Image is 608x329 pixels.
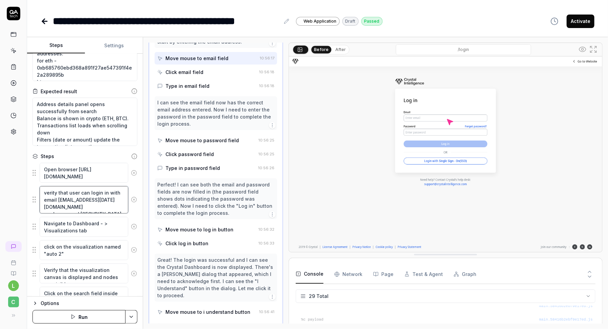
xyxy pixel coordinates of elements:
div: Suggestions [32,162,137,183]
button: main.58416b2ebf9e17ed.js [539,303,593,309]
button: Graph [454,265,476,284]
div: Steps [41,153,54,160]
button: Click log in button10:56:33 [155,237,277,250]
button: Page [373,265,393,284]
time: 10:56:17 [260,56,274,60]
time: 10:56:18 [259,83,274,88]
time: 10:56:33 [258,241,274,246]
a: Web Application [296,17,340,26]
time: 10:56:25 [258,138,274,143]
button: Remove step [128,267,140,280]
div: Move mouse to i understand button [165,308,250,315]
button: Remove step [128,166,140,180]
button: Type in password field10:56:26 [155,162,277,174]
div: Click email field [165,69,203,76]
button: Network [334,265,362,284]
div: Options [41,299,137,307]
button: C [3,291,24,309]
pre: %c payload [301,317,593,323]
button: Test & Agent [404,265,443,284]
div: Type in password field [165,164,220,172]
div: Move mouse to log in button [165,226,233,233]
div: Move mouse to email field [165,55,228,62]
button: Steps [27,37,85,54]
button: Show all interative elements [577,44,588,55]
button: Remove step [128,220,140,233]
div: I can see the email field now has the correct email address entered. Now I need to enter the pass... [157,99,274,127]
time: 10:56:25 [258,152,274,156]
button: Type in email field10:56:18 [155,80,277,92]
time: 10:56:26 [258,166,274,170]
span: Web Application [304,18,337,24]
a: Documentation [3,265,24,276]
time: 10:56:32 [258,227,274,232]
button: Before [311,46,331,53]
button: Activate [567,15,594,28]
time: 10:56:18 [259,70,274,74]
div: Suggestions [32,263,137,284]
div: Passed [361,17,383,26]
a: Book a call with us [3,255,24,265]
button: Settings [85,37,143,54]
button: Move mouse to i understand button10:56:41 [155,306,277,318]
div: Move mouse to password field [165,137,239,144]
div: Draft [342,17,359,26]
time: 10:56:41 [259,309,274,314]
div: Suggestions [32,240,137,260]
button: Move mouse to email field10:56:17 [155,52,277,65]
button: View version history [546,15,563,28]
div: Great! The login was successful and I can see the Crystal Dashboard is now displayed. There's a [... [157,256,274,299]
button: Click email field10:56:18 [155,66,277,78]
button: Run [32,310,126,324]
button: Move mouse to log in button10:56:32 [155,223,277,236]
button: main.58416b2ebf9e17ed.js [539,317,593,323]
button: l [8,280,19,291]
img: Screenshot [289,56,602,252]
a: New conversation [5,241,22,252]
button: Move mouse to password field10:56:25 [155,134,277,147]
div: Click password field [165,151,214,158]
button: Console [296,265,323,284]
button: Remove step [128,193,140,206]
button: Click password field10:56:25 [155,148,277,160]
button: Remove step [128,243,140,257]
div: Suggestions [32,186,137,213]
time: 10:56:41 [259,323,274,328]
button: After [333,46,348,53]
div: Expected result [41,88,77,95]
div: Suggestions [32,217,137,237]
div: Click log in button [165,240,208,247]
button: Options [32,299,137,307]
div: Perfect! I can see both the email and password fields are now filled in (the password field shows... [157,181,274,217]
button: Open in full screen [588,44,599,55]
span: C [8,297,19,307]
div: Type in email field [165,82,209,90]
